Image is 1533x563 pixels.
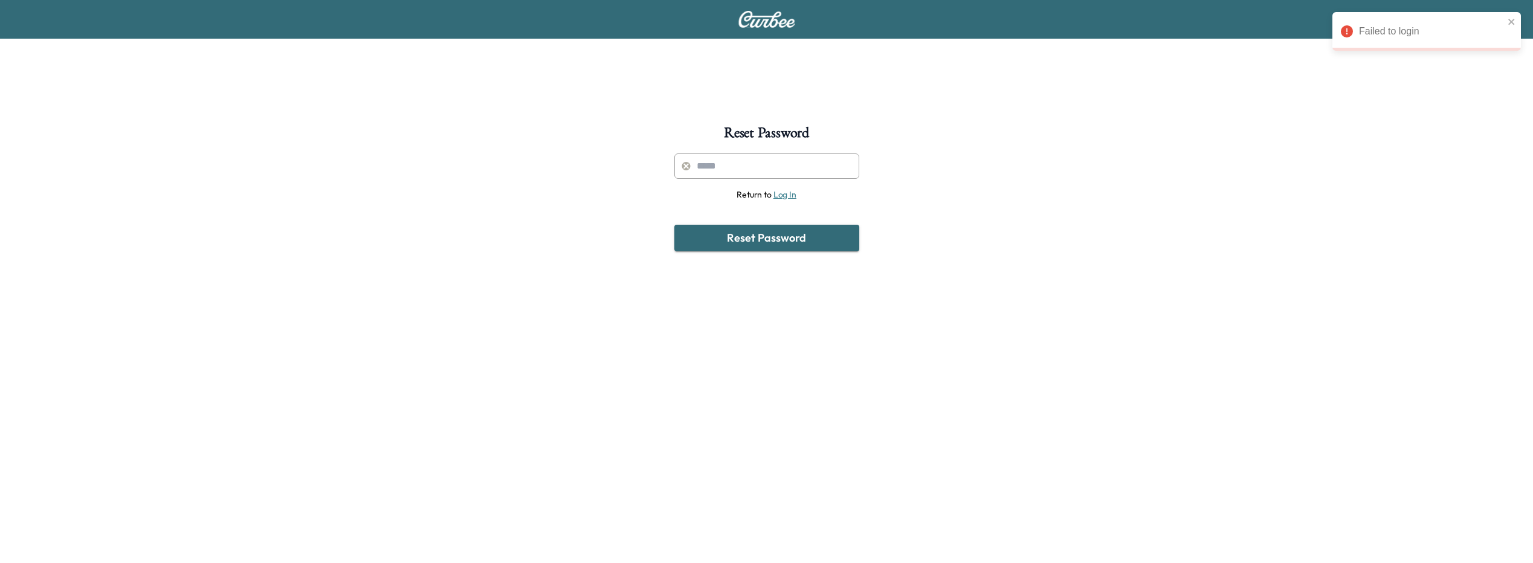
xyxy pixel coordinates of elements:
span: Return to [737,189,796,200]
img: Curbee Logo [738,11,796,28]
button: close [1508,17,1516,27]
div: Failed to login [1359,24,1504,39]
button: Reset Password [674,225,859,251]
h1: Reset Password [724,126,809,146]
a: Log In [773,189,796,200]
